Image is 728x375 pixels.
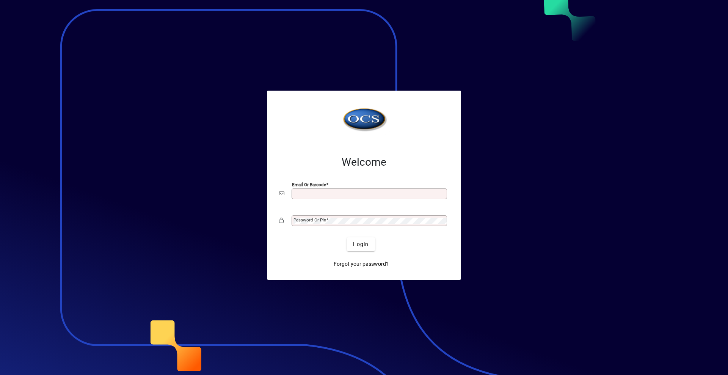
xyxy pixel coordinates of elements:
mat-label: Email or Barcode [292,182,326,187]
a: Forgot your password? [331,257,392,271]
h2: Welcome [279,156,449,169]
button: Login [347,237,375,251]
mat-label: Password or Pin [293,217,326,223]
span: Forgot your password? [334,260,389,268]
span: Login [353,240,369,248]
